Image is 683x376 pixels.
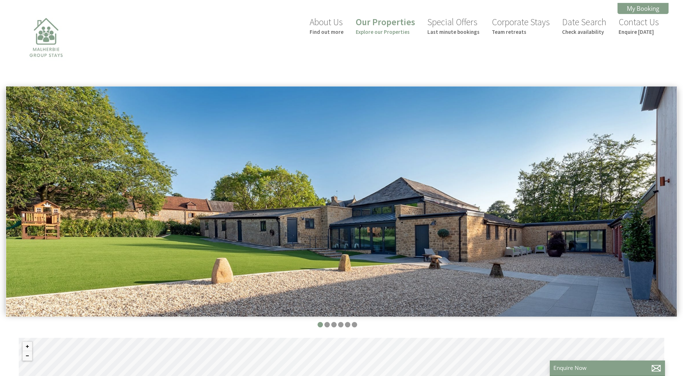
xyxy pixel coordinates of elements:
[310,28,343,35] small: Find out more
[562,28,606,35] small: Check availability
[427,16,480,35] a: Special OffersLast minute bookings
[10,13,82,85] img: Malherbie Group Stays
[23,351,32,361] button: Zoom out
[553,364,661,372] p: Enquire Now
[492,16,550,35] a: Corporate StaysTeam retreats
[617,3,669,14] a: My Booking
[427,28,480,35] small: Last minute bookings
[619,16,659,35] a: Contact UsEnquire [DATE]
[356,16,415,35] a: Our PropertiesExplore our Properties
[562,16,606,35] a: Date SearchCheck availability
[619,28,659,35] small: Enquire [DATE]
[492,28,550,35] small: Team retreats
[310,16,343,35] a: About UsFind out more
[356,28,415,35] small: Explore our Properties
[23,342,32,351] button: Zoom in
